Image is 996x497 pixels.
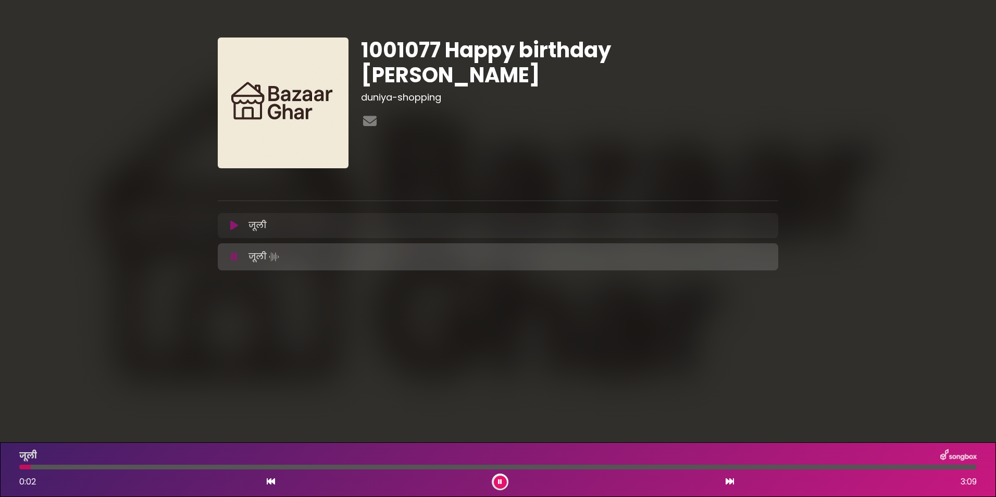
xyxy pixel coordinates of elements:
[361,92,778,103] h3: duniya-shopping
[248,250,281,264] p: जूली
[267,250,281,264] img: waveform4.gif
[248,219,267,232] p: जूली
[361,38,778,88] h1: 1001077 Happy birthday [PERSON_NAME]
[218,38,348,168] img: 4vGZ4QXSguwBTn86kXf1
